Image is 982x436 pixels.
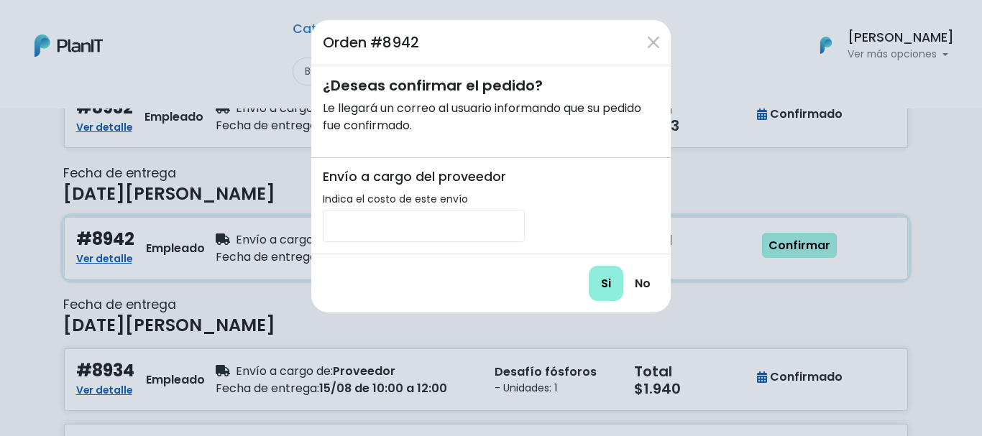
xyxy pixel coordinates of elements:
p: Le llegará un correo al usuario informando que su pedido fue confirmado. [323,100,659,134]
div: ¿Necesitás ayuda? [74,14,207,42]
a: No [626,266,659,300]
input: Si [589,266,623,301]
h5: ¿Deseas confirmar el pedido? [323,77,659,94]
h6: Envío a cargo del proveedor [323,170,525,185]
label: Indica el costo de este envío [323,192,468,207]
h5: Orden #8942 [323,32,419,53]
button: Close [642,31,665,54]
